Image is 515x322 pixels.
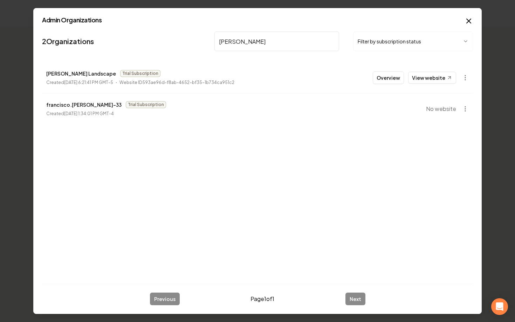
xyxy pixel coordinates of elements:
span: No website [426,105,456,113]
a: View website [408,72,456,84]
span: Trial Subscription [120,70,160,77]
span: Trial Subscription [126,101,166,108]
p: Created [46,110,114,117]
time: [DATE] 1:34:01 PM GMT-4 [64,111,114,116]
p: Created [46,79,113,86]
input: Search by name or ID [214,31,339,51]
button: Overview [373,71,404,84]
a: 2Organizations [42,36,94,46]
time: [DATE] 6:21:41 PM GMT-5 [64,80,113,85]
p: [PERSON_NAME] Landscape [46,69,116,78]
p: francisco.[PERSON_NAME]-33 [46,100,122,109]
h2: Admin Organizations [42,17,473,23]
span: Page 1 of 1 [250,295,274,303]
p: Website ID 593ae96d-f8ab-4652-bf35-1b734ca951c2 [119,79,234,86]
